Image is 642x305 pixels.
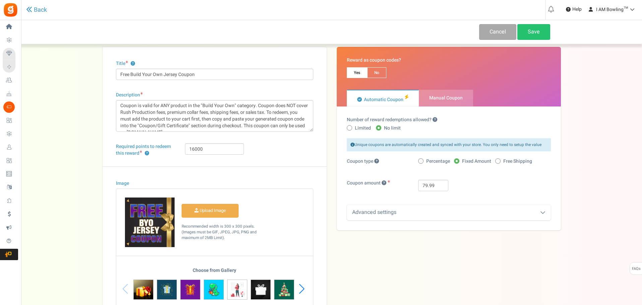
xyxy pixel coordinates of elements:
[517,24,550,40] a: Save
[384,125,401,132] span: No limit
[347,67,367,78] span: Yes
[116,60,135,67] label: Title
[133,268,296,276] h5: Choose from Gallery
[355,125,371,132] span: Limited
[116,100,313,132] textarea: Coupon is valid for ANY product in the "Build Your Own" category. Coupon does NOT cover Rush Prod...
[347,138,551,151] div: Unique coupons are automatically created and synced with your store. You only need to setup the v...
[116,180,129,187] label: Image
[364,96,403,103] span: Automatic Coupon
[479,24,516,40] a: Cancel
[347,117,437,123] label: Number of reward redemptions allowed?
[429,94,463,101] span: Manual Coupon
[131,62,135,66] button: Title
[571,6,582,13] span: Help
[347,158,379,165] span: Coupon type
[182,224,265,241] p: Recommended width is 300 x 300 pixels. (Images must be GIF, JPEG, JPG, PNG and maximum of 2MB Lim...
[116,92,143,98] label: Description
[145,151,149,156] button: Required points to redeem this reward
[347,179,381,186] span: Coupon amount
[404,94,408,99] i: Recommended
[503,158,532,165] span: Free Shipping
[563,4,584,15] a: Help
[632,262,641,275] span: FAQs
[596,6,628,13] span: I AM Bowling™
[462,158,491,165] span: Fixed Amount
[347,205,551,220] div: Advanced settings
[367,67,386,78] span: No
[116,143,175,157] label: Required points to redeem this reward
[116,69,313,80] input: E.g. $25 coupon or Dinner for two
[347,57,401,64] label: Reward as coupon codes?
[3,2,18,17] img: Gratisfaction
[426,158,450,165] span: Percentage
